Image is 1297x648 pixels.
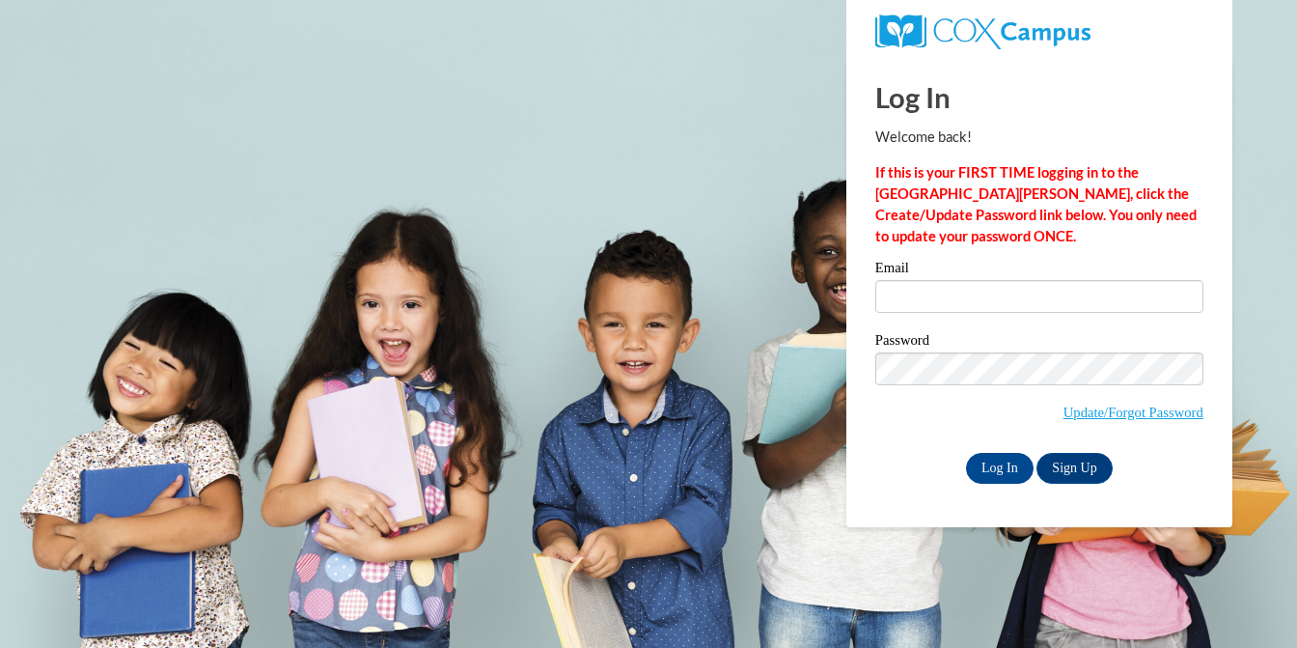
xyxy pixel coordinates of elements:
[966,453,1034,484] input: Log In
[875,22,1090,39] a: COX Campus
[1063,405,1203,420] a: Update/Forgot Password
[875,77,1203,117] h1: Log In
[875,127,1203,148] p: Welcome back!
[875,261,1203,280] label: Email
[875,333,1203,352] label: Password
[875,164,1197,244] strong: If this is your FIRST TIME logging in to the [GEOGRAPHIC_DATA][PERSON_NAME], click the Create/Upd...
[875,14,1090,49] img: COX Campus
[1036,453,1112,484] a: Sign Up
